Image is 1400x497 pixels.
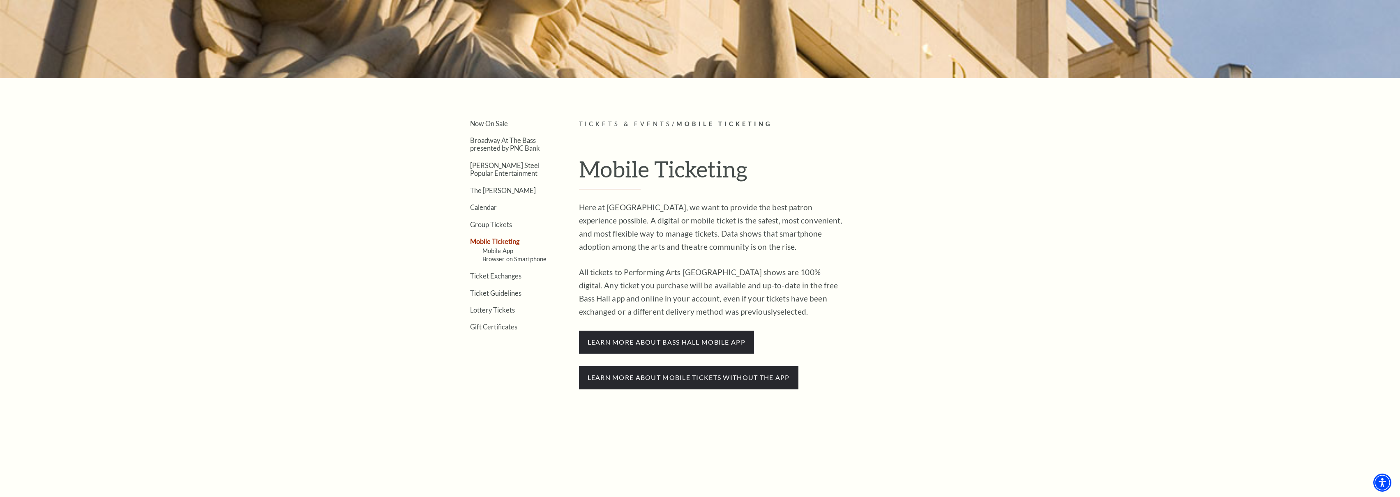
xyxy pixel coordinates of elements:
[579,201,846,253] p: Here at [GEOGRAPHIC_DATA], we want to provide the best patron experience possible. A digital or m...
[579,156,955,189] h1: Mobile Ticketing
[470,323,517,331] a: Gift Certificates
[579,119,955,129] p: /
[470,306,515,314] a: Lottery Tickets
[579,372,798,382] a: Learn more about mobile tickets without the app
[470,120,508,127] a: Now On Sale
[579,366,798,389] span: Learn more about mobile tickets without the app
[1373,474,1391,492] div: Accessibility Menu
[676,120,773,127] span: Mobile Ticketing
[470,203,497,211] a: Calendar
[470,136,540,152] a: Broadway At The Bass presented by PNC Bank
[470,221,512,228] a: Group Tickets
[579,337,754,346] a: learn more about bass hall mobile app
[470,289,521,297] a: Ticket Guidelines
[470,186,536,194] a: The [PERSON_NAME]
[579,120,672,127] span: Tickets & Events
[470,161,540,177] a: [PERSON_NAME] Steel Popular Entertainment
[579,266,846,318] p: selected.
[579,331,754,354] span: learn more about bass hall mobile app
[470,272,521,280] a: Ticket Exchanges
[482,255,547,262] a: Browser on Smartphone
[482,247,513,254] a: Mobile App
[579,267,838,316] span: All tickets to Performing Arts [GEOGRAPHIC_DATA] shows are 100% digital. Any ticket you purchase ...
[470,237,520,245] a: Mobile Ticketing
